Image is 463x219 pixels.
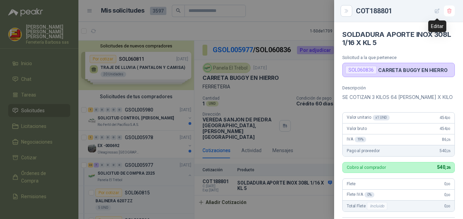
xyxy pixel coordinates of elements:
p: CARRETA BUGGY EN HIERRO [378,67,448,73]
span: ,00 [446,182,450,186]
span: ,26 [446,138,450,142]
span: Total Flete [347,202,389,210]
span: ,26 [446,149,450,153]
span: 454 [439,126,450,131]
h4: SOLDADURA APORTE INOX 308L 1/16 X KL 5 [342,30,455,47]
span: 0 [444,181,450,186]
p: SE COTIZAN 3 KILOS 64 [PERSON_NAME] X KILO [342,93,455,101]
span: IVA [347,137,366,142]
span: ,26 [445,165,450,170]
span: ,00 [446,116,450,120]
span: ,00 [446,204,450,208]
div: COT188801 [356,5,455,16]
div: x 1 UND [373,115,390,120]
span: Valor unitario [347,115,390,120]
div: Editar [428,20,446,32]
span: 0 [444,204,450,208]
button: Close [342,7,350,15]
span: 0 [444,192,450,197]
div: 19 % [355,137,367,142]
span: Flete [347,181,356,186]
span: Flete IVA [347,192,374,198]
span: 86 [442,137,450,142]
p: Descripción [342,85,455,90]
div: 0 % [364,192,374,198]
span: 454 [439,115,450,120]
span: Pago al proveedor [347,148,380,153]
div: Incluido [367,202,387,210]
p: Cobro al comprador [347,165,386,170]
span: ,00 [446,127,450,131]
p: Solicitud a la que pertenece [342,55,455,60]
span: 540 [437,164,450,170]
span: 540 [439,148,450,153]
div: SOL060836 [345,66,377,74]
span: Valor bruto [347,126,367,131]
span: ,00 [446,193,450,197]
